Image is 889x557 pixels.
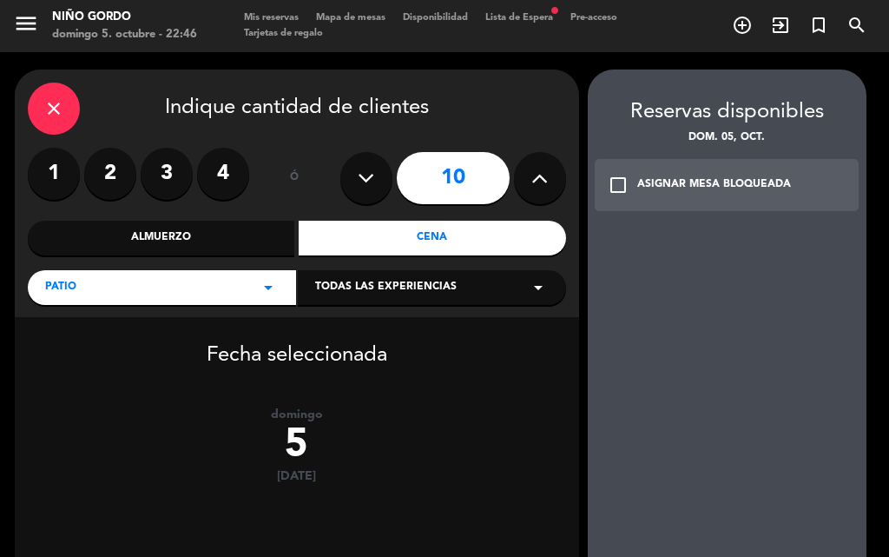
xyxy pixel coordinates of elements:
[15,422,579,469] div: 5
[45,279,76,296] span: Patio
[235,13,307,23] span: Mis reservas
[562,13,626,23] span: Pre-acceso
[299,221,566,255] div: Cena
[732,15,753,36] i: add_circle_outline
[637,176,791,194] div: ASIGNAR MESA BLOQUEADA
[43,98,64,119] i: close
[808,15,829,36] i: turned_in_not
[197,148,249,200] label: 4
[258,277,279,298] i: arrow_drop_down
[770,15,791,36] i: exit_to_app
[550,5,560,16] span: fiber_manual_record
[588,96,866,129] div: Reservas disponibles
[267,148,323,209] div: ó
[52,9,197,26] div: Niño Gordo
[52,26,197,43] div: domingo 5. octubre - 22:46
[315,279,457,296] span: Todas las experiencias
[15,317,579,373] div: Fecha seleccionada
[307,13,394,23] span: Mapa de mesas
[28,83,566,135] div: Indique cantidad de clientes
[394,13,477,23] span: Disponibilidad
[84,148,136,200] label: 2
[15,408,579,422] div: domingo
[235,29,332,38] span: Tarjetas de regalo
[846,15,867,36] i: search
[28,221,295,255] div: Almuerzo
[528,277,549,298] i: arrow_drop_down
[13,10,39,36] i: menu
[608,175,629,196] i: check_box_outline_blank
[477,13,562,23] span: Lista de Espera
[15,469,579,484] div: [DATE]
[588,129,866,147] div: dom. 05, oct.
[141,148,193,200] label: 3
[28,148,80,200] label: 1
